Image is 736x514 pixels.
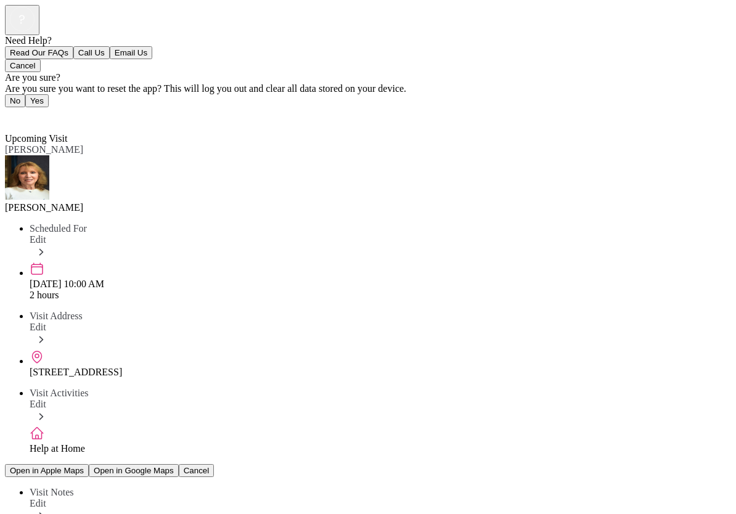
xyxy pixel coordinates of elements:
button: Email Us [110,46,152,59]
span: Edit [30,399,46,409]
span: Back [12,111,33,121]
span: Visit Address [30,311,83,321]
button: Yes [25,94,49,107]
span: Edit [30,322,46,332]
button: No [5,94,25,107]
div: [STREET_ADDRESS] [30,367,731,378]
span: Scheduled For [30,223,87,234]
div: [PERSON_NAME] [5,202,731,213]
span: Edit [30,234,46,245]
div: Help at Home [30,443,731,454]
div: Are you sure? [5,72,731,83]
div: [DATE] 10:00 AM [30,279,731,290]
span: Visit Notes [30,487,73,497]
span: Edit [30,498,46,508]
button: Cancel [179,464,215,477]
button: Read Our FAQs [5,46,73,59]
div: 2 hours [30,290,731,301]
a: Back [5,111,33,121]
button: Open in Google Maps [89,464,179,477]
span: [PERSON_NAME] [5,144,83,155]
div: Need Help? [5,35,731,46]
span: Visit Activities [30,388,88,398]
div: Are you sure you want to reset the app? This will log you out and clear all data stored on your d... [5,83,731,94]
button: Cancel [5,59,41,72]
button: Open in Apple Maps [5,464,89,477]
span: Upcoming Visit [5,133,67,144]
button: Call Us [73,46,110,59]
img: avatar [5,155,49,200]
